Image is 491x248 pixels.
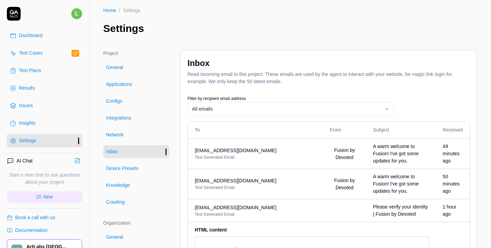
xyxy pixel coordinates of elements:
time: 50 minutes ago [443,174,460,194]
label: Filter by recipient email address [188,96,246,101]
a: Test Cases [7,46,82,60]
div: Dashboard [19,32,43,39]
button: Fusion by Devoted [330,177,359,191]
span: Book a call with us [15,214,55,221]
a: General [103,231,169,244]
span: Inbox [106,148,118,155]
th: Subject [366,122,436,139]
div: Settings [19,137,36,144]
a: Home [103,7,116,14]
span: [EMAIL_ADDRESS][DOMAIN_NAME] [195,177,316,184]
a: Issues [7,99,82,112]
div: Insights [19,120,35,127]
div: Project [103,50,169,57]
button: Fusion by Devoted [330,147,359,161]
span: New [43,193,53,201]
span: Knowledge [106,182,130,189]
span: [EMAIL_ADDRESS][DOMAIN_NAME] [195,204,316,211]
a: Settings [7,134,82,147]
time: 1 hour ago [443,204,457,217]
span: Device Presets [106,165,138,172]
span: General [106,234,123,241]
div: Organization [103,219,169,227]
div: Test Cases [19,49,43,57]
div: Read incoming email to this project. These emails are used by the agent to interact with your web... [188,71,470,85]
h4: HTML content [195,226,429,236]
div: A warm welcome to Fusion! I've got some updates for you. [373,143,429,165]
span: Test Generated Email [195,184,316,191]
a: Inbox [103,145,169,158]
div: Issues [19,102,33,109]
a: General [103,61,169,74]
a: Book a call with us [7,214,82,221]
a: Configs [103,95,169,108]
th: Received [436,122,470,139]
th: To [188,122,323,139]
p: Start a new chat to ask questions about your project [7,171,82,186]
span: Test Generated Email [195,154,316,160]
h2: Inbox [188,57,210,69]
a: Documentation [7,227,82,234]
a: Integrations [103,112,169,124]
span: Documentation [15,227,47,234]
div: A warm welcome to Fusion! I've got some updates for you. [373,173,429,195]
th: From [323,122,366,139]
a: Test Plans [7,64,82,77]
span: Integrations [106,114,131,122]
span: [EMAIL_ADDRESS][DOMAIN_NAME] [195,147,316,154]
div: / [119,7,120,14]
span: l [71,8,82,19]
span: Applications [106,81,132,88]
div: Settings [123,7,140,14]
div: Please verify your identity | Fusion by Devoted [373,203,429,218]
a: Applications [103,78,169,91]
a: Knowledge [103,179,169,192]
div: Test Plans [19,67,41,74]
a: Results [7,81,82,95]
a: Network [103,128,169,141]
a: Insights [7,116,82,130]
a: Dashboard [7,29,82,42]
button: l [71,7,82,21]
span: General [106,64,123,71]
span: Crawling [106,199,125,206]
span: Network [106,131,124,138]
h4: AI Chat [17,157,33,165]
a: Crawling [103,196,169,208]
span: Test Generated Email [195,211,316,217]
a: Device Presets [103,162,169,175]
a: New [7,191,82,203]
time: 49 minutes ago [443,144,460,164]
span: Configs [106,98,122,105]
h1: Settings [103,21,144,36]
div: Results [19,84,35,92]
